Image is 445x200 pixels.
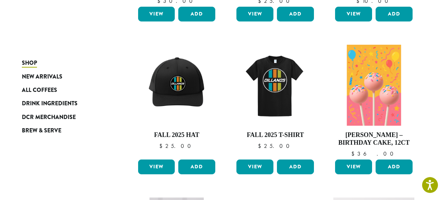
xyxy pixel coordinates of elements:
[376,7,413,21] button: Add
[178,7,215,21] button: Add
[22,59,37,68] span: Shop
[236,160,273,174] a: View
[22,126,61,135] span: Brew & Serve
[277,160,314,174] button: Add
[333,131,414,146] h4: [PERSON_NAME] – Birthday Cake, 12ct
[22,99,78,108] span: Drink Ingredients
[376,160,413,174] button: Add
[258,142,293,150] bdi: 25.00
[335,160,372,174] a: View
[335,7,372,21] a: View
[22,73,62,81] span: New Arrivals
[22,97,106,110] a: Drink Ingredients
[136,131,217,139] h4: Fall 2025 Hat
[22,124,106,137] a: Brew & Serve
[236,7,273,21] a: View
[351,150,397,157] bdi: 36.00
[138,160,175,174] a: View
[136,45,217,126] img: DCR-Retro-Three-Strip-Circle-Patch-Trucker-Hat-Fall-WEB-scaled.jpg
[178,160,215,174] button: Add
[235,45,316,126] img: DCR-Retro-Three-Strip-Circle-Tee-Fall-WEB-scaled.jpg
[22,70,106,83] a: New Arrivals
[22,83,106,97] a: All Coffees
[333,45,414,156] a: [PERSON_NAME] – Birthday Cake, 12ct $36.00
[351,150,357,157] span: $
[347,45,401,126] img: Birthday-Cake.png
[235,131,316,139] h4: Fall 2025 T-Shirt
[22,86,57,95] span: All Coffees
[138,7,175,21] a: View
[159,142,165,150] span: $
[258,142,264,150] span: $
[136,45,217,156] a: Fall 2025 Hat $25.00
[235,45,316,156] a: Fall 2025 T-Shirt $25.00
[22,56,106,70] a: Shop
[159,142,194,150] bdi: 25.00
[22,111,106,124] a: DCR Merchandise
[22,113,76,122] span: DCR Merchandise
[277,7,314,21] button: Add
